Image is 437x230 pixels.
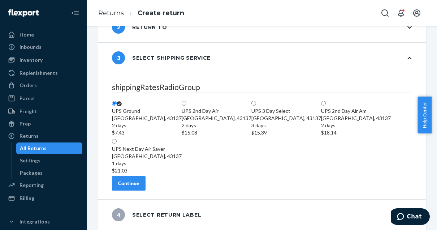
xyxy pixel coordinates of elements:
div: Inventory [20,56,43,64]
div: Packages [20,169,43,176]
div: Select shipping service [112,51,211,64]
button: Close Navigation [68,6,82,20]
div: Returns [20,132,39,140]
span: 3 [112,51,125,64]
div: UPS Ground [112,107,182,115]
div: Return to [112,21,167,34]
a: Inbounds [4,41,82,53]
span: 2 [112,21,125,34]
div: [GEOGRAPHIC_DATA], 43137 [112,153,182,174]
div: [GEOGRAPHIC_DATA], 43137 [112,115,182,136]
input: UPS 2nd Day Air Am[GEOGRAPHIC_DATA], 431372 days$18.14 [321,101,326,106]
button: Help Center [417,97,432,133]
div: Prep [20,120,31,127]
div: All Returns [20,145,47,152]
div: [GEOGRAPHIC_DATA], 43137 [182,115,251,136]
a: Create return [138,9,184,17]
div: Inbounds [20,43,42,51]
a: Home [4,29,82,41]
div: Continue [118,180,139,187]
span: 4 [112,208,125,221]
a: Packages [16,167,83,179]
div: $15.08 [182,129,251,136]
div: Orders [20,82,37,89]
div: 2 days [321,122,391,129]
div: $21.03 [112,167,182,174]
input: UPS 2nd Day Air[GEOGRAPHIC_DATA], 431372 days$15.08 [182,101,186,106]
div: $18.14 [321,129,391,136]
div: $15.39 [251,129,321,136]
div: 2 days [112,122,182,129]
div: 3 days [251,122,321,129]
button: Open account menu [410,6,424,20]
a: All Returns [16,142,83,154]
div: Billing [20,195,34,202]
a: Replenishments [4,67,82,79]
div: Parcel [20,95,35,102]
div: Select return label [112,208,201,221]
a: Settings [16,155,83,166]
a: Freight [4,106,82,117]
div: Reporting [20,182,44,189]
div: $7.43 [112,129,182,136]
div: Home [20,31,34,38]
div: [GEOGRAPHIC_DATA], 43137 [321,115,391,136]
div: Integrations [20,218,50,225]
a: Prep [4,118,82,129]
button: Continue [112,176,146,191]
a: Billing [4,192,82,204]
div: Freight [20,108,37,115]
button: Open notifications [394,6,408,20]
div: UPS 2nd Day Air Am [321,107,391,115]
div: 2 days [182,122,251,129]
a: Inventory [4,54,82,66]
a: Returns [4,130,82,142]
div: [GEOGRAPHIC_DATA], 43137 [251,115,321,136]
input: UPS Next Day Air Saver[GEOGRAPHIC_DATA], 431371 days$21.03 [112,139,117,144]
a: Reporting [4,179,82,191]
legend: shippingRatesRadioGroup [112,82,412,93]
button: Open Search Box [378,6,392,20]
div: Replenishments [20,69,58,77]
div: UPS 3 Day Select [251,107,321,115]
input: UPS Ground[GEOGRAPHIC_DATA], 431372 days$7.43 [112,101,117,106]
iframe: Opens a widget where you can chat to one of our agents [391,208,430,226]
img: Flexport logo [8,9,39,17]
ol: breadcrumbs [92,3,190,24]
a: Orders [4,80,82,91]
input: UPS 3 Day Select[GEOGRAPHIC_DATA], 431373 days$15.39 [251,101,256,106]
div: UPS Next Day Air Saver [112,145,182,153]
div: UPS 2nd Day Air [182,107,251,115]
a: Returns [98,9,124,17]
div: 1 days [112,160,182,167]
div: Settings [20,157,40,164]
a: Parcel [4,93,82,104]
button: Integrations [4,216,82,227]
